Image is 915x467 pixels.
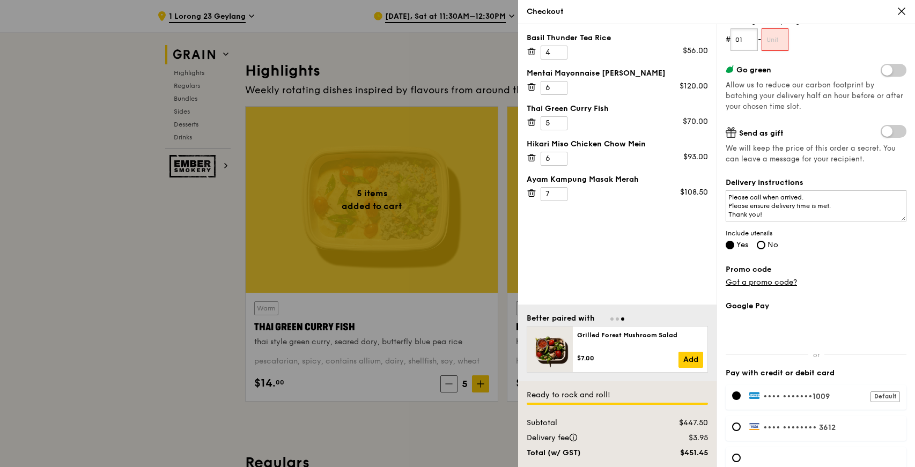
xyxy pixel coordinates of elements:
iframe: Secure payment button frame [726,318,906,342]
div: $93.00 [683,152,708,162]
div: $108.50 [680,187,708,198]
label: •••• 3612 [749,422,900,432]
span: Yes [736,240,748,249]
span: Send as gift [739,129,784,138]
form: # - [726,28,906,51]
div: Better paired with [527,313,595,324]
a: Add [678,352,703,368]
span: Go to slide 1 [610,317,614,321]
input: No [757,241,765,249]
label: Google Pay [726,301,906,312]
div: Grilled Forest Mushroom Salad [577,331,703,339]
label: •1009 [749,391,900,401]
span: Go to slide 3 [621,317,624,321]
div: $56.00 [683,46,708,56]
div: Hikari Miso Chicken Chow Mein [527,139,708,150]
div: Mentai Mayonnaise [PERSON_NAME] [527,68,708,79]
span: Go to slide 2 [616,317,619,321]
span: Allow us to reduce our carbon footprint by batching your delivery half an hour before or after yo... [726,81,903,111]
div: $70.00 [683,116,708,127]
div: $451.45 [650,448,714,458]
div: Default [870,391,900,402]
input: Unit [762,28,789,51]
img: Payment by Visa [749,422,761,430]
div: Basil Thunder Tea Rice [527,33,708,43]
a: Got a promo code? [726,278,797,287]
span: Include utensils [726,229,906,238]
div: Delivery fee [520,433,650,443]
div: Subtotal [520,418,650,428]
label: Pay with credit or debit card [726,368,906,379]
iframe: Secure card payment input frame [749,454,900,462]
input: Yes [726,241,734,249]
span: Go green [736,65,771,75]
div: Total (w/ GST) [520,448,650,458]
span: •••• •••• [763,423,800,432]
input: Floor [730,28,758,51]
div: $7.00 [577,354,678,362]
img: Payment by AMEX [749,391,761,399]
div: $120.00 [680,81,708,92]
span: No [768,240,778,249]
div: Ayam Kampung Masak Merah [527,174,708,185]
label: Delivery instructions [726,177,906,188]
span: •••• •••••• [763,392,808,401]
div: $3.95 [650,433,714,443]
span: We will keep the price of this order a secret. You can leave a message for your recipient. [726,143,906,165]
div: Ready to rock and roll! [527,390,708,401]
label: Promo code [726,264,906,275]
div: Checkout [527,6,906,17]
div: $447.50 [650,418,714,428]
div: Thai Green Curry Fish [527,103,708,114]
